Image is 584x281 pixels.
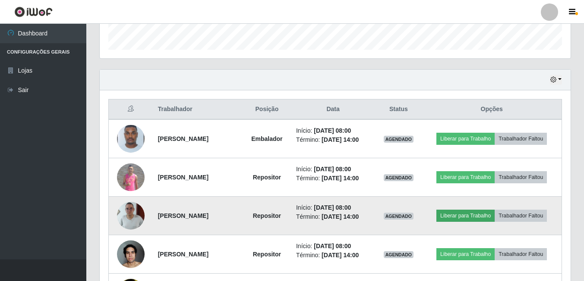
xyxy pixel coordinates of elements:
th: Posição [243,99,291,120]
time: [DATE] 08:00 [314,166,351,172]
li: Término: [296,174,370,183]
time: [DATE] 14:00 [322,252,359,259]
strong: Repositor [253,251,281,258]
time: [DATE] 08:00 [314,127,351,134]
button: Liberar para Trabalho [436,210,495,222]
strong: Repositor [253,174,281,181]
img: 1745150555426.jpeg [117,185,145,246]
li: Início: [296,203,370,212]
button: Liberar para Trabalho [436,133,495,145]
strong: [PERSON_NAME] [158,135,208,142]
button: Trabalhador Faltou [495,133,547,145]
li: Término: [296,212,370,221]
strong: [PERSON_NAME] [158,251,208,258]
strong: [PERSON_NAME] [158,212,208,219]
th: Status [375,99,422,120]
time: [DATE] 08:00 [314,204,351,211]
li: Início: [296,242,370,251]
img: 1721222476236.jpeg [117,121,145,157]
th: Data [291,99,375,120]
time: [DATE] 14:00 [322,213,359,220]
img: CoreUI Logo [14,6,53,17]
strong: Repositor [253,212,281,219]
strong: [PERSON_NAME] [158,174,208,181]
li: Término: [296,251,370,260]
th: Opções [422,99,562,120]
th: Trabalhador [153,99,243,120]
span: AGENDADO [384,174,414,181]
li: Início: [296,126,370,135]
button: Liberar para Trabalho [436,171,495,183]
span: AGENDADO [384,136,414,143]
time: [DATE] 08:00 [314,243,351,249]
button: Trabalhador Faltou [495,248,547,260]
img: 1705532725952.jpeg [117,163,145,191]
img: 1751727688296.jpeg [117,236,145,272]
time: [DATE] 14:00 [322,175,359,182]
strong: Embalador [251,135,282,142]
li: Término: [296,135,370,144]
span: AGENDADO [384,213,414,220]
button: Trabalhador Faltou [495,210,547,222]
button: Trabalhador Faltou [495,171,547,183]
li: Início: [296,165,370,174]
button: Liberar para Trabalho [436,248,495,260]
span: AGENDADO [384,251,414,258]
time: [DATE] 14:00 [322,136,359,143]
